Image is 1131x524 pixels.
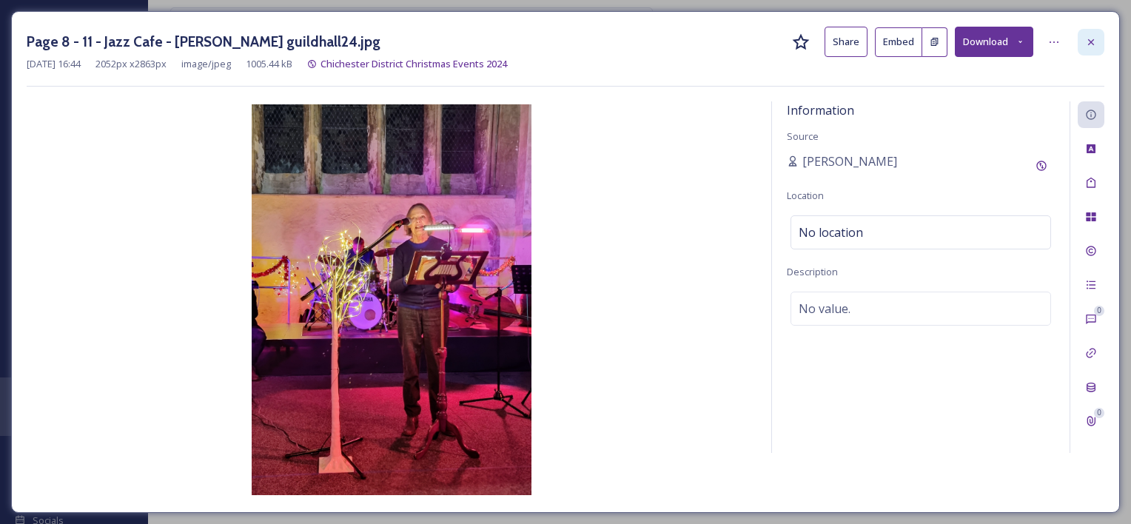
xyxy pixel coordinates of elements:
[825,27,867,57] button: Share
[246,57,292,71] span: 1005.44 kB
[799,300,850,318] span: No value.
[799,224,863,241] span: No location
[802,152,897,170] span: [PERSON_NAME]
[875,27,922,57] button: Embed
[787,130,819,143] span: Source
[787,265,838,278] span: Description
[955,27,1033,57] button: Download
[181,57,231,71] span: image/jpeg
[1094,408,1104,418] div: 0
[1094,306,1104,316] div: 0
[95,57,167,71] span: 2052 px x 2863 px
[787,102,854,118] span: Information
[27,104,756,495] img: paula%20tinker%20guildhall24.jpg
[320,57,507,70] span: Chichester District Christmas Events 2024
[27,31,380,53] h3: Page 8 - 11 - Jazz Cafe - [PERSON_NAME] guildhall24.jpg
[787,189,824,202] span: Location
[27,57,81,71] span: [DATE] 16:44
